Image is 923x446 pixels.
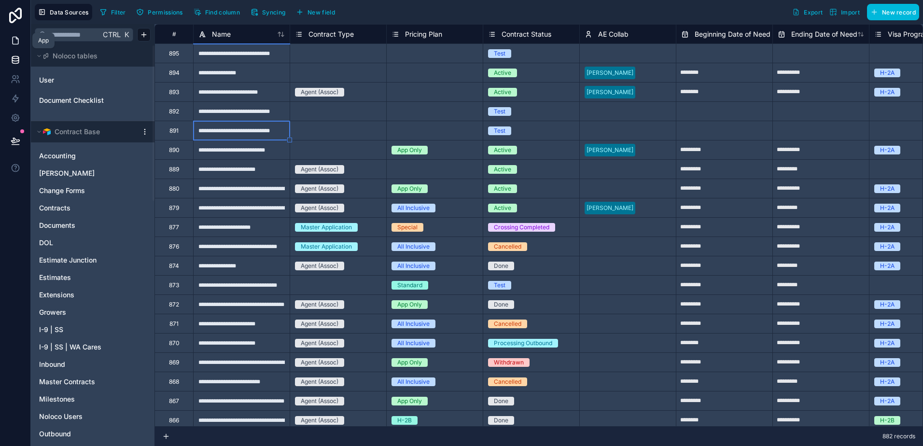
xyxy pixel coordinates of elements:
div: Crossing Completed [494,223,549,232]
span: Noloco tables [53,51,98,61]
button: Data Sources [35,4,92,20]
div: Active [494,88,511,97]
span: Inbound [39,360,65,369]
div: 891 [169,127,179,135]
div: 869 [169,359,179,366]
span: Growers [39,307,66,317]
div: Test [494,281,505,290]
div: Agent (Assoc) [301,339,338,348]
span: Ctrl [102,28,122,41]
span: New record [882,9,916,16]
div: # [162,30,186,38]
span: New field [308,9,335,16]
div: 870 [169,339,180,347]
span: AE Collab [598,29,629,39]
div: 876 [169,243,179,251]
div: App Only [397,300,422,309]
a: Milestones [39,394,127,404]
span: Contract Status [502,29,551,39]
div: Active [494,204,511,212]
div: H-2A [880,377,895,386]
span: Import [841,9,860,16]
div: Test [494,126,505,135]
div: Agent (Assoc) [301,165,338,174]
span: I-9 | SS | WA Cares [39,342,101,352]
button: New field [293,5,338,19]
div: Done [494,300,508,309]
span: Documents [39,221,75,230]
div: Estimates [35,270,151,285]
a: User [39,75,117,85]
div: 893 [169,88,179,96]
div: Agent (Assoc) [301,262,338,270]
button: Syncing [247,5,289,19]
span: Estimates [39,273,71,282]
a: Master Contracts [39,377,127,387]
div: [PERSON_NAME] [587,146,633,154]
div: 871 [169,320,179,328]
span: Syncing [262,9,285,16]
div: Done [494,262,508,270]
div: Noloco Users [35,409,151,424]
div: All Inclusive [397,377,430,386]
div: 879 [169,204,179,212]
div: Processing Outbound [494,339,552,348]
button: Airtable LogoContract Base [35,125,137,139]
div: Agent (Assoc) [301,416,338,425]
span: Permissions [148,9,182,16]
div: Agent (Assoc) [301,397,338,405]
div: Cancelled [494,242,521,251]
div: 880 [169,185,180,193]
div: App Only [397,397,422,405]
div: Agent (Assoc) [301,377,338,386]
button: Noloco tables [35,49,145,63]
div: Milestones [35,391,151,407]
div: I-9 | SS [35,322,151,337]
div: Test [494,107,505,116]
a: DOL [39,238,127,248]
div: 872 [169,301,179,308]
div: H-2A [880,262,895,270]
div: Cancelled [494,320,521,328]
a: Noloco Users [39,412,127,421]
div: Outbound [35,426,151,442]
div: [PERSON_NAME] [587,69,633,77]
div: All Inclusive [397,262,430,270]
div: H-2A [880,184,895,193]
div: Inbound [35,357,151,372]
button: Export [789,4,826,20]
span: Accounting [39,151,76,161]
div: 895 [169,50,179,57]
div: Test [494,49,505,58]
div: All Inclusive [397,204,430,212]
div: User [35,72,151,88]
div: Agent (Assoc) [301,88,338,97]
a: Inbound [39,360,127,369]
span: Master Contracts [39,377,95,387]
div: [PERSON_NAME] [587,204,633,212]
div: Documents [35,218,151,233]
div: Withdrawn [494,358,524,367]
button: Find column [190,5,243,19]
span: 882 records [882,432,915,440]
div: Master Application [301,223,352,232]
span: Contract Base [55,127,100,137]
a: [PERSON_NAME] [39,168,127,178]
div: All Inclusive [397,339,430,348]
div: 874 [169,262,179,270]
div: Extensions [35,287,151,303]
span: Filter [111,9,126,16]
div: Active [494,146,511,154]
span: Contracts [39,203,70,213]
div: Active [494,184,511,193]
div: Agent (Assoc) [301,320,338,328]
span: Outbound [39,429,71,439]
div: App Only [397,358,422,367]
a: Estimates [39,273,127,282]
img: Airtable Logo [43,128,51,136]
a: Growers [39,307,127,317]
span: Name [212,29,231,39]
div: H-2A [880,242,895,251]
a: I-9 | SS [39,325,127,334]
div: 868 [169,378,179,386]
